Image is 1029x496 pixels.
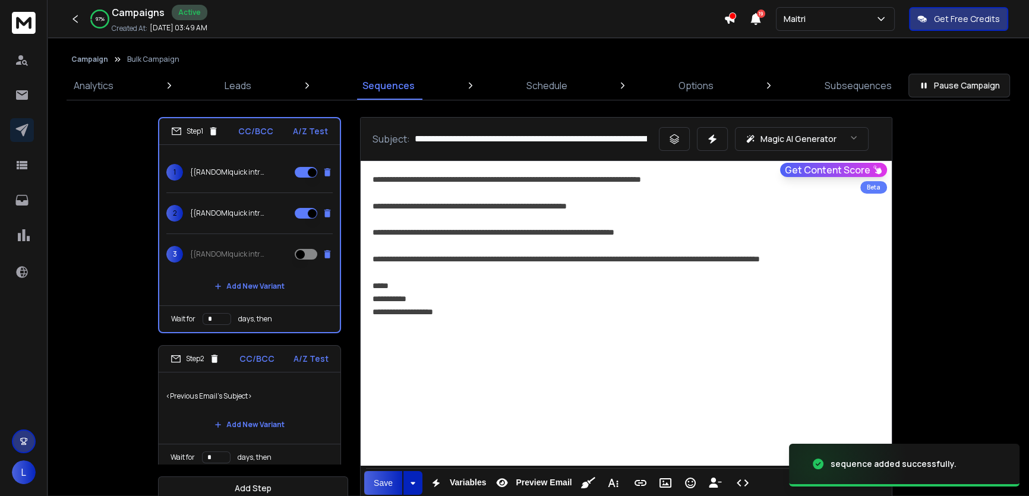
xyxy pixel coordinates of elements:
button: L [12,460,36,484]
p: Analytics [74,78,113,93]
button: Get Free Credits [909,7,1008,31]
p: Magic AI Generator [760,133,837,145]
button: Pause Campaign [908,74,1010,97]
a: Schedule [519,71,575,100]
span: 3 [166,246,183,263]
p: [DATE] 03:49 AM [150,23,207,33]
span: 1 [166,164,183,181]
p: A/Z Test [293,353,329,365]
a: Sequences [355,71,422,100]
li: Step2CC/BCCA/Z Test<Previous Email's Subject>Add New VariantWait fordays, then [158,345,341,471]
button: Add New Variant [205,274,294,298]
p: Bulk Campaign [127,55,179,64]
span: Variables [447,478,489,488]
button: Insert Link (Ctrl+K) [629,471,652,495]
p: Maitri [784,13,810,25]
a: Subsequences [817,71,899,100]
button: Get Content Score [780,163,887,177]
button: Preview Email [491,471,574,495]
p: Leads [225,78,251,93]
p: <Previous Email's Subject> [166,380,333,413]
button: Add New Variant [205,413,294,437]
p: Subject: [373,132,410,146]
button: Save [364,471,402,495]
button: Variables [425,471,489,495]
div: Beta [860,181,887,194]
p: 97 % [96,15,105,23]
div: Step 2 [171,353,220,364]
p: Wait for [171,314,195,324]
p: Created At: [112,24,147,33]
span: Preview Email [513,478,574,488]
p: {{RANDOM|quick intro|wanted your thoughts|inquiry for|sound interesting|useful}} {{firstName}} [190,208,266,218]
span: 2 [166,205,183,222]
button: Clean HTML [577,471,599,495]
p: days, then [238,314,272,324]
p: Schedule [526,78,567,93]
p: CC/BCC [239,353,274,365]
span: 19 [757,10,765,18]
p: Subsequences [825,78,892,93]
p: A/Z Test [293,125,328,137]
a: Options [671,71,721,100]
p: Wait for [171,453,195,462]
p: {{RANDOM|quick intro|wanted your thoughts|inquiry for|sound interesting|useful}} {{firstName}} [190,249,266,259]
li: Step1CC/BCCA/Z Test1{{RANDOM|quick intro|wanted your thoughts|inquiry for|sound interesting|usefu... [158,117,341,333]
a: Analytics [67,71,121,100]
button: Insert Image (Ctrl+P) [654,471,677,495]
a: Leads [217,71,258,100]
button: More Text [602,471,624,495]
p: days, then [238,453,272,462]
button: Code View [731,471,754,495]
button: Magic AI Generator [735,127,869,151]
p: Sequences [362,78,415,93]
div: Step 1 [171,126,219,137]
button: Emoticons [679,471,702,495]
p: Get Free Credits [934,13,1000,25]
p: Options [678,78,714,93]
p: CC/BCC [238,125,273,137]
button: Insert Unsubscribe Link [704,471,727,495]
button: Campaign [71,55,108,64]
p: {{RANDOM|quick intro|wanted your thoughts|inquiry for|sound interesting|useful}} {{firstName}} [190,168,266,177]
h1: Campaigns [112,5,165,20]
div: sequence added successfully. [831,458,957,470]
div: Active [172,5,207,20]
